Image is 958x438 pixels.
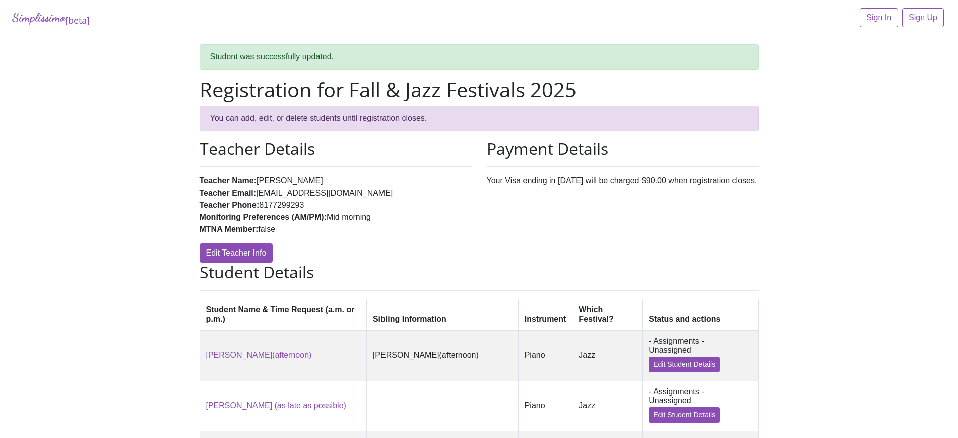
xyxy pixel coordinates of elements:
[65,14,90,26] sub: [beta]
[487,139,759,158] h2: Payment Details
[643,299,758,330] th: Status and actions
[572,381,643,431] td: Jazz
[200,211,472,223] li: Mid morning
[200,243,273,263] a: Edit Teacher Info
[12,8,90,28] a: Simplissimo[beta]
[200,175,472,187] li: [PERSON_NAME]
[200,223,472,235] li: false
[200,201,260,209] strong: Teacher Phone:
[206,351,312,359] a: [PERSON_NAME](afternoon)
[200,187,472,199] li: [EMAIL_ADDRESS][DOMAIN_NAME]
[643,330,758,381] td: - Assignments - Unassigned
[200,139,472,158] h2: Teacher Details
[902,8,944,27] a: Sign Up
[518,381,572,431] td: Piano
[200,263,759,282] h2: Student Details
[200,213,327,221] strong: Monitoring Preferences (AM/PM):
[649,407,720,423] a: Edit Student Details
[366,330,518,381] td: [PERSON_NAME](afternoon)
[200,44,759,70] div: Student was successfully updated.
[572,299,643,330] th: Which Festival?
[518,299,572,330] th: Instrument
[643,381,758,431] td: - Assignments - Unassigned
[206,401,346,410] a: [PERSON_NAME] (as late as possible)
[200,299,366,330] th: Student Name & Time Request (a.m. or p.m.)
[572,330,643,381] td: Jazz
[200,199,472,211] li: 8177299293
[200,78,759,102] h1: Registration for Fall & Jazz Festivals 2025
[518,330,572,381] td: Piano
[200,176,257,185] strong: Teacher Name:
[366,299,518,330] th: Sibling Information
[200,189,257,197] strong: Teacher Email:
[479,139,767,263] div: Your Visa ending in [DATE] will be charged $90.00 when registration closes.
[200,225,259,233] strong: MTNA Member:
[860,8,898,27] a: Sign In
[200,106,759,131] div: You can add, edit, or delete students until registration closes.
[649,357,720,372] a: Edit Student Details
